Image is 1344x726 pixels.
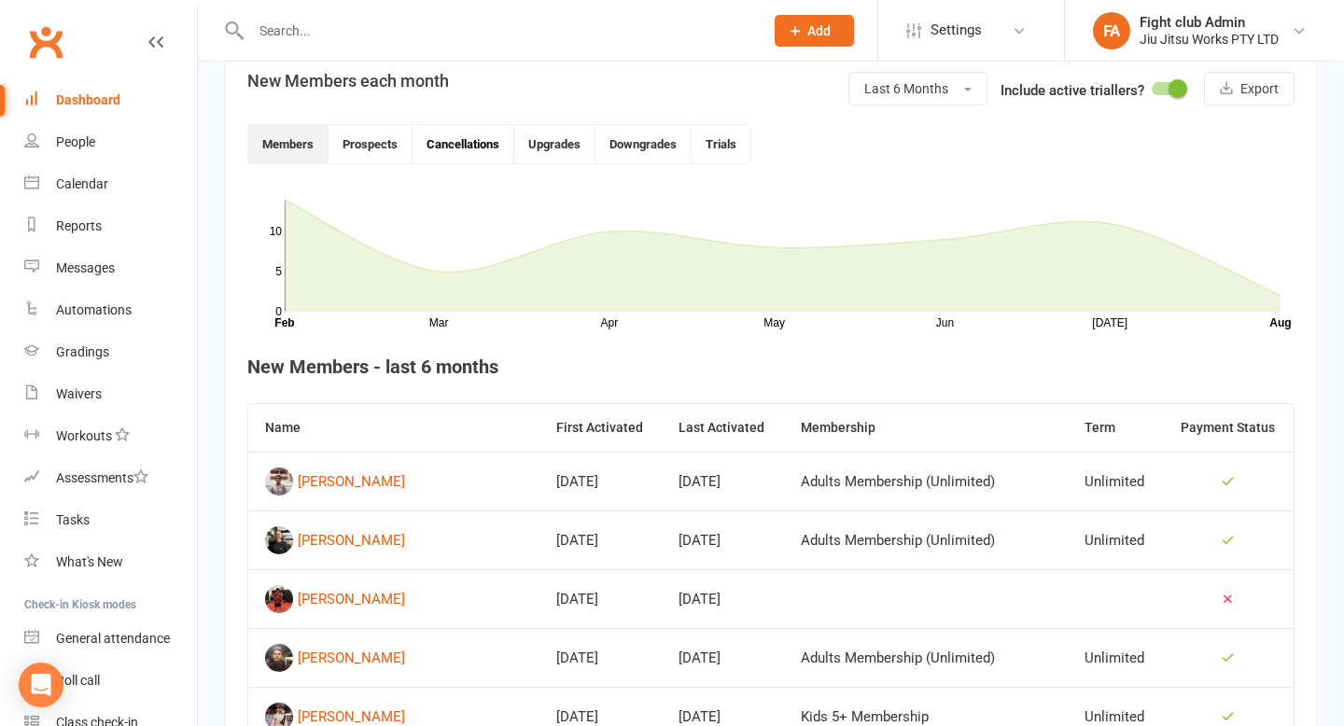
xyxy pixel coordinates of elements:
a: Workouts [24,415,197,457]
a: General attendance kiosk mode [24,618,197,660]
div: Dashboard [56,92,120,107]
div: Jiu Jitsu Works PTY LTD [1140,31,1279,48]
td: [DATE] [539,452,663,510]
div: Calendar [56,176,108,191]
span: Settings [931,9,982,51]
a: Assessments [24,457,197,499]
img: image1755166090.png [265,468,293,496]
div: FA [1093,12,1130,49]
div: [PERSON_NAME] [298,644,405,672]
div: [PERSON_NAME] [298,585,405,613]
th: Name [248,404,539,452]
a: [PERSON_NAME] [265,585,523,613]
a: Gradings [24,331,197,373]
td: [DATE] [539,510,663,569]
div: Workouts [56,428,112,443]
h4: New Members - last 6 months [247,356,1295,377]
td: [DATE] [662,452,784,510]
a: Messages [24,247,197,289]
a: Dashboard [24,79,197,121]
a: People [24,121,197,163]
div: Messages [56,260,115,275]
button: Cancellations [413,125,514,163]
img: image1737625017.png [265,585,293,613]
div: Waivers [56,386,102,401]
div: Gradings [56,344,109,359]
a: [PERSON_NAME] [265,644,523,672]
button: Downgrades [595,125,692,163]
input: Search... [245,18,750,44]
div: People [56,134,95,149]
button: Members [248,125,329,163]
a: What's New [24,541,197,583]
img: image1753343885.png [265,526,293,554]
td: [DATE] [539,569,663,628]
div: Reports [56,218,102,233]
div: Open Intercom Messenger [19,663,63,707]
div: [PERSON_NAME] [298,526,405,554]
div: [PERSON_NAME] [298,468,405,496]
th: Last Activated [662,404,784,452]
div: Fight club Admin [1140,14,1279,31]
div: Roll call [56,673,100,688]
th: First Activated [539,404,663,452]
td: Adults Membership (Unlimited) [784,452,1068,510]
a: [PERSON_NAME] [265,468,523,496]
div: What's New [56,554,123,569]
div: Assessments [56,470,148,485]
td: Unlimited [1068,452,1163,510]
div: Tasks [56,512,90,527]
a: Calendar [24,163,197,205]
button: Last 6 Months [848,72,987,105]
div: Automations [56,302,132,317]
a: Roll call [24,660,197,702]
button: Prospects [329,125,413,163]
button: Upgrades [514,125,595,163]
td: [DATE] [662,510,784,569]
a: [PERSON_NAME] [265,526,523,554]
button: Add [775,15,854,47]
td: Unlimited [1068,510,1163,569]
a: Waivers [24,373,197,415]
a: Reports [24,205,197,247]
td: [DATE] [662,628,784,687]
a: Tasks [24,499,197,541]
td: Adults Membership (Unlimited) [784,628,1068,687]
span: Add [807,23,831,38]
button: Export [1204,72,1295,105]
button: Trials [692,125,750,163]
th: Term [1068,404,1163,452]
a: Clubworx [22,19,69,65]
img: image1748947042.png [265,644,293,672]
td: Unlimited [1068,628,1163,687]
td: [DATE] [662,569,784,628]
th: Membership [784,404,1068,452]
td: [DATE] [539,628,663,687]
th: Payment Status [1163,404,1294,452]
td: Adults Membership (Unlimited) [784,510,1068,569]
span: Last 6 Months [864,81,948,96]
label: Include active triallers? [1001,79,1144,102]
div: General attendance [56,631,170,646]
a: Automations [24,289,197,331]
h3: New Members each month [247,72,449,91]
